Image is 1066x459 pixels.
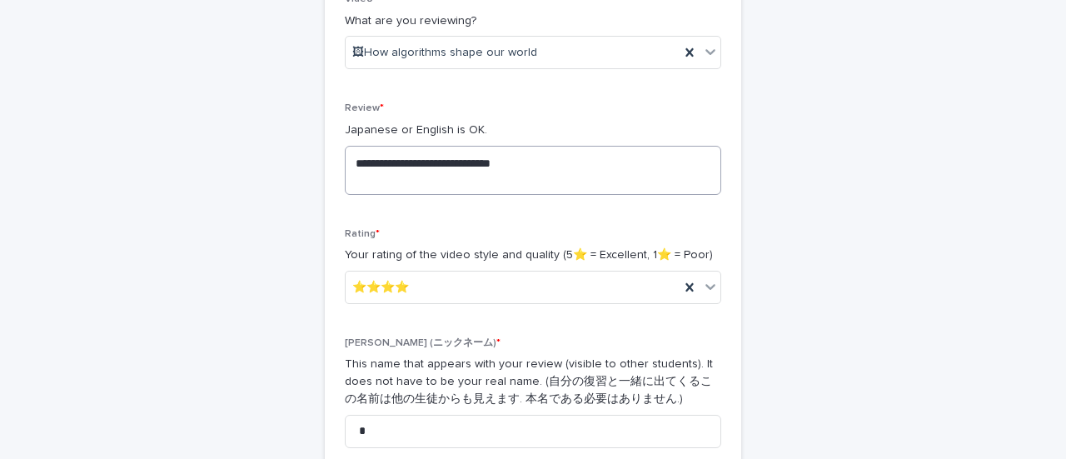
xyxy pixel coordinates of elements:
[352,44,537,62] span: 🖼How algorithms shape our world
[345,122,721,139] p: Japanese or English is OK.
[345,338,501,348] span: [PERSON_NAME] (ニックネーム)
[345,12,721,30] p: What are you reviewing?
[345,356,721,407] p: This name that appears with your review (visible to other students). It does not have to be your ...
[345,247,721,264] p: Your rating of the video style and quality (5⭐️ = Excellent, 1⭐️ = Poor)
[345,103,384,113] span: Review
[352,279,409,297] span: ⭐️⭐️⭐️⭐️
[345,229,380,239] span: Rating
